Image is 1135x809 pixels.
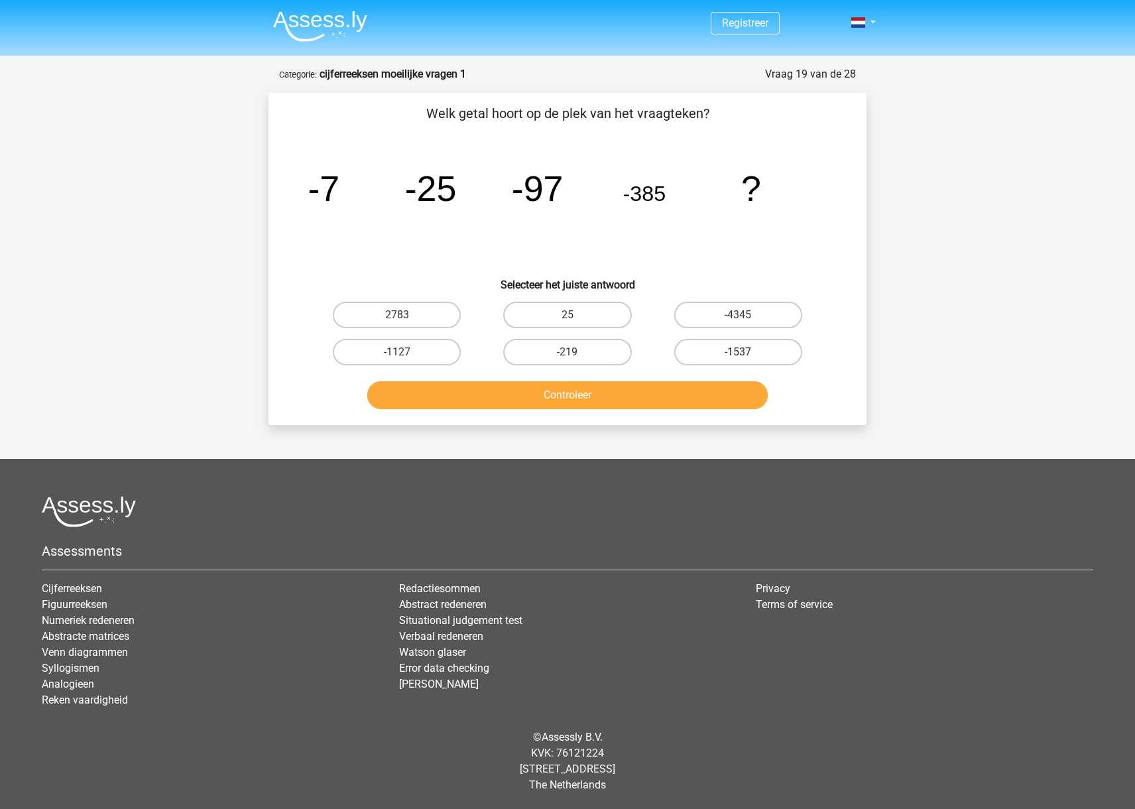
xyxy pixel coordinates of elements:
[542,731,603,743] a: Assessly B.V.
[512,168,564,208] tspan: -97
[503,339,631,365] label: -219
[674,302,802,328] label: -4345
[741,168,761,208] tspan: ?
[42,598,107,611] a: Figuurreeksen
[756,582,790,595] a: Privacy
[42,543,1093,559] h5: Assessments
[42,630,129,643] a: Abstracte matrices
[42,614,135,627] a: Numeriek redeneren
[399,646,466,658] a: Watson glaser
[399,662,489,674] a: Error data checking
[674,339,802,365] label: -1537
[333,339,461,365] label: -1127
[308,168,339,208] tspan: -7
[399,614,522,627] a: Situational judgement test
[623,182,666,206] tspan: -385
[399,678,479,690] a: [PERSON_NAME]
[765,66,856,82] div: Vraag 19 van de 28
[279,70,317,80] small: Categorie:
[290,103,845,123] p: Welk getal hoort op de plek van het vraagteken?
[399,630,483,643] a: Verbaal redeneren
[722,17,768,29] a: Registreer
[290,268,845,291] h6: Selecteer het juiste antwoord
[320,68,466,80] strong: cijferreeksen moeilijke vragen 1
[399,582,481,595] a: Redactiesommen
[42,582,102,595] a: Cijferreeksen
[42,694,128,706] a: Reken vaardigheid
[405,168,457,208] tspan: -25
[42,662,99,674] a: Syllogismen
[32,719,1103,804] div: © KVK: 76121224 [STREET_ADDRESS] The Netherlands
[273,11,367,42] img: Assessly
[42,678,94,690] a: Analogieen
[503,302,631,328] label: 25
[333,302,461,328] label: 2783
[756,598,833,611] a: Terms of service
[42,496,136,527] img: Assessly logo
[399,598,487,611] a: Abstract redeneren
[367,381,768,409] button: Controleer
[42,646,128,658] a: Venn diagrammen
